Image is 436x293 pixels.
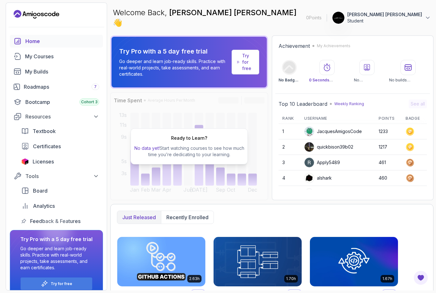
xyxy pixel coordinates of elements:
[232,50,259,74] a: Try for free
[279,155,300,170] td: 3
[375,124,402,139] td: 1233
[122,213,156,221] p: Just released
[25,68,99,75] div: My Builds
[25,98,99,106] div: Bootcamp
[279,42,310,50] h2: Achievement
[17,184,103,197] a: board
[14,9,59,19] a: Landing page
[33,143,61,150] span: Certificates
[306,15,322,21] p: 0 Points
[21,158,29,165] img: jetbrains icon
[279,78,300,83] p: No Badge :(
[169,8,297,17] span: [PERSON_NAME] [PERSON_NAME]
[304,157,340,168] div: Apply5489
[375,170,402,186] td: 460
[33,158,54,165] span: Licenses
[24,83,99,91] div: Roadmaps
[375,186,402,201] td: 434
[113,18,122,28] span: 👋
[304,173,332,183] div: alshark
[10,35,103,48] a: home
[279,100,327,108] h2: Top 10 Leaderboard
[279,113,300,124] th: Rank
[309,78,333,82] span: 0 Seconds
[33,187,48,194] span: Board
[305,127,314,136] img: default monster avatar
[286,276,296,281] p: 1.70h
[347,11,422,18] p: [PERSON_NAME] [PERSON_NAME]
[375,113,402,124] th: Points
[304,142,353,152] div: quickbison39b02
[10,111,103,122] button: Resources
[10,65,103,78] a: builds
[81,99,98,105] span: Cohort 3
[17,125,103,137] a: textbook
[17,200,103,212] a: analytics
[304,188,335,199] div: IssaKass
[119,47,229,56] p: Try Pro with a 5 day free trial
[304,126,362,137] div: JacquesAmigosCode
[119,58,229,77] p: Go deeper and learn job-ready skills. Practice with real-world projects, take assessments, and ea...
[305,173,314,183] img: user profile image
[305,142,314,152] img: user profile image
[133,145,245,158] p: Start watching courses to see how much time you’re dedicating to your learning.
[310,237,398,286] img: Java Integration Testing card
[375,139,402,155] td: 1217
[33,202,55,210] span: Analytics
[25,113,99,120] div: Resources
[94,84,97,89] span: 7
[10,96,103,108] a: bootcamp
[25,53,99,60] div: My Courses
[389,78,427,83] p: No builds completed
[300,113,375,124] th: Username
[382,276,392,281] p: 1.67h
[17,140,103,153] a: certificates
[10,80,103,93] a: roadmaps
[305,189,314,198] img: user profile image
[171,135,207,141] h2: Ready to Learn?
[161,211,214,224] button: Recently enrolled
[10,50,103,63] a: courses
[279,186,300,201] td: 5
[30,217,80,225] span: Feedback & Features
[305,158,314,167] img: user profile image
[166,213,208,221] p: Recently enrolled
[279,139,300,155] td: 2
[20,277,93,290] button: Try for free
[17,155,103,168] a: licenses
[279,124,300,139] td: 1
[117,211,161,224] button: Just released
[17,215,103,227] a: feedback
[409,99,427,108] button: See all
[332,11,431,24] button: user profile image[PERSON_NAME] [PERSON_NAME]Student
[334,101,364,106] p: Weekly Ranking
[51,281,72,286] a: Try for free
[279,170,300,186] td: 4
[134,145,160,151] span: No data yet!
[309,78,345,83] p: Watched
[10,170,103,182] button: Tools
[25,172,99,180] div: Tools
[33,127,56,135] span: Textbook
[375,155,402,170] td: 461
[413,270,428,285] button: Open Feedback Button
[113,8,301,28] p: Welcome Back,
[317,43,350,48] p: My Achievements
[354,78,380,83] p: No certificates
[242,53,254,72] a: Try for free
[347,18,422,24] p: Student
[117,237,205,286] img: CI/CD with GitHub Actions card
[214,237,302,286] img: Database Design & Implementation card
[189,276,200,281] p: 2.63h
[20,245,93,271] p: Go deeper and learn job-ready skills. Practice with real-world projects, take assessments, and ea...
[402,113,427,124] th: Badge
[25,37,99,45] div: Home
[332,12,344,24] img: user profile image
